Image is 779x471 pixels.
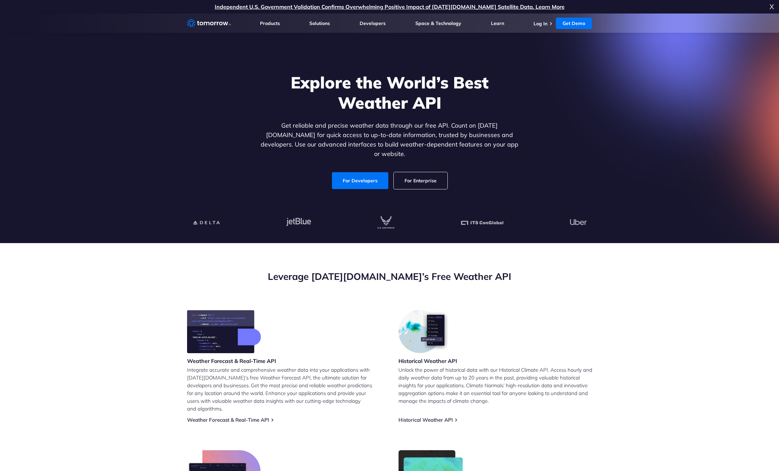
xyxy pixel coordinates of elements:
a: For Developers [332,172,388,189]
a: Home link [187,18,231,28]
a: Weather Forecast & Real-Time API [187,417,269,423]
a: Historical Weather API [398,417,453,423]
a: Products [260,20,280,26]
a: Developers [360,20,386,26]
a: Independent U.S. Government Validation Confirms Overwhelming Positive Impact of [DATE][DOMAIN_NAM... [215,3,565,10]
a: Learn [491,20,504,26]
p: Integrate accurate and comprehensive weather data into your applications with [DATE][DOMAIN_NAME]... [187,366,381,413]
h2: Leverage [DATE][DOMAIN_NAME]’s Free Weather API [187,270,592,283]
a: Get Demo [556,18,592,29]
a: Log In [534,21,547,27]
h3: Weather Forecast & Real-Time API [187,357,276,365]
a: For Enterprise [394,172,447,189]
p: Get reliable and precise weather data through our free API. Count on [DATE][DOMAIN_NAME] for quic... [259,121,520,159]
h3: Historical Weather API [398,357,457,365]
h1: Explore the World’s Best Weather API [259,72,520,113]
p: Unlock the power of historical data with our Historical Climate API. Access hourly and daily weat... [398,366,592,405]
a: Space & Technology [415,20,461,26]
a: Solutions [309,20,330,26]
